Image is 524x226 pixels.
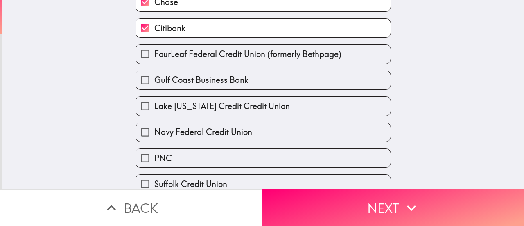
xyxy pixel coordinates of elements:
[154,153,172,164] span: PNC
[136,175,391,193] button: Suffolk Credit Union
[154,23,185,34] span: Citibank
[154,74,248,86] span: Gulf Coast Business Bank
[136,71,391,89] button: Gulf Coast Business Bank
[154,48,341,60] span: FourLeaf Federal Credit Union (formerly Bethpage)
[136,123,391,142] button: Navy Federal Credit Union
[136,45,391,63] button: FourLeaf Federal Credit Union (formerly Bethpage)
[136,97,391,115] button: Lake [US_STATE] Credit Credit Union
[154,100,290,112] span: Lake [US_STATE] Credit Credit Union
[154,178,227,190] span: Suffolk Credit Union
[136,149,391,167] button: PNC
[136,19,391,37] button: Citibank
[262,189,524,226] button: Next
[154,126,252,138] span: Navy Federal Credit Union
